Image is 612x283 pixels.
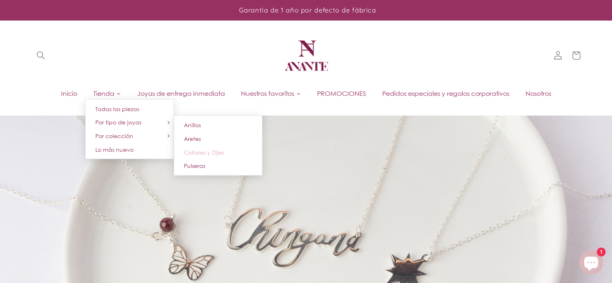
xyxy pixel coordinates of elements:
summary: Búsqueda [31,46,50,65]
a: PROMOCIONES [309,87,374,99]
a: Pulseras [174,159,262,173]
span: Joyas de entrega inmediata [137,89,225,98]
a: Nuestros favoritos [233,87,309,99]
span: PROMOCIONES [317,89,366,98]
span: Inicio [61,89,77,98]
span: Pedidos especiales y regalos corporativos [382,89,509,98]
inbox-online-store-chat: Chat de la tienda online Shopify [577,250,606,277]
a: Por colección [85,129,174,143]
span: Collares y Dijes [184,149,224,156]
a: Pedidos especiales y regalos corporativos [374,87,517,99]
a: Anante Joyería | Diseño mexicano [279,28,334,83]
a: Tienda [85,87,129,99]
a: Todas las piezas [85,102,174,116]
span: Por colección [95,132,133,139]
a: Joyas de entrega inmediata [129,87,233,99]
a: Anillos [174,118,262,132]
span: Nosotros [525,89,551,98]
span: Lo más nuevo [95,146,134,153]
span: Pulseras [184,162,205,169]
a: Lo más nuevo [85,143,174,157]
span: Nuestros favoritos [241,89,294,98]
a: Por tipo de joyas [85,116,174,129]
a: Collares y Dijes [174,146,262,159]
span: Todas las piezas [95,105,139,112]
span: Anillos [184,122,201,128]
a: Inicio [53,87,85,99]
span: Garantía de 1 año por defecto de fábrica [239,6,376,14]
a: Nosotros [517,87,559,99]
span: Aretes [184,135,201,142]
span: Tienda [93,89,114,98]
img: Anante Joyería | Diseño mexicano [282,31,330,80]
a: Aretes [174,132,262,146]
span: Por tipo de joyas [95,119,141,126]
